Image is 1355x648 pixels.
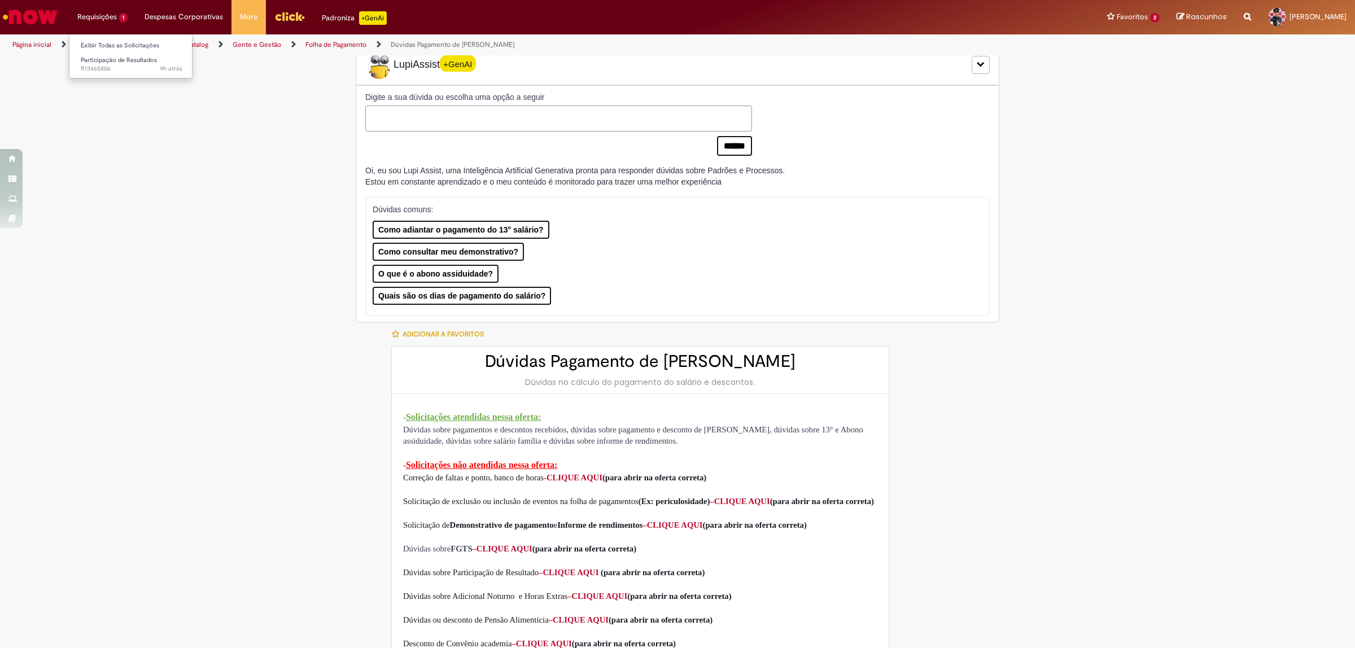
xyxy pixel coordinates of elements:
span: Participação de Resultados [81,56,157,64]
a: Dúvidas Pagamento de [PERSON_NAME] [391,40,514,49]
span: - [403,413,406,422]
span: Solicitação de exclusão ou inclusão de eventos na folha de pagamentos [403,497,639,506]
button: O que é o abono assiduidade? [373,265,499,283]
button: Quais são os dias de pagamento do salário? [373,287,551,305]
span: (para abrir na oferta correta) [532,544,636,553]
a: CLIQUE AQUI [553,615,609,624]
span: Despesas Corporativas [145,11,223,23]
span: (para abrir na oferta correta) [609,615,713,624]
span: Rascunhos [1186,11,1227,22]
span: (para abrir na oferta correta) [770,497,874,506]
a: CLIQUE AQUI [571,592,627,601]
span: Favoritos [1117,11,1148,23]
div: Oi, eu sou Lupi Assist, uma Inteligência Artificial Generativa pronta para responder dúvidas sobr... [365,165,785,187]
span: (para abrir na oferta correta) [703,520,807,529]
time: 31/08/2025 18:54:55 [160,64,182,73]
span: LupiAssist [365,51,476,79]
div: Padroniza [322,11,387,25]
a: Rascunhos [1177,12,1227,23]
img: Lupi [365,51,394,79]
span: - [403,461,406,470]
span: Adicionar a Favoritos [403,330,484,339]
span: (para abrir na oferta correta) [602,473,706,482]
div: LupiLupiAssist+GenAI [356,45,999,85]
p: Dúvidas comuns: [373,204,961,215]
span: Dúvidas sobre Participação de Resultado [403,568,539,577]
a: Página inicial [12,40,51,49]
span: (para abrir na oferta correta) [601,568,705,577]
span: Desconto de Convênio academia [403,639,512,648]
span: – [539,568,543,577]
span: R13465806 [81,64,182,73]
a: CLIQUE AQUI [543,568,598,577]
span: Informe de rendimentos [557,520,642,529]
span: 9h atrás [160,64,182,73]
span: FGTS [451,544,472,553]
span: Solicitação de [403,520,450,529]
h2: Dúvidas Pagamento de [PERSON_NAME] [403,352,877,371]
span: Requisições [77,11,117,23]
span: – [549,615,553,624]
span: +GenAI [440,55,476,72]
p: Dúvidas sobre pagamentos e descontos recebidos, dúvidas sobre pagamento e desconto de [PERSON_NAM... [403,424,877,448]
span: (para abrir na oferta correta) [627,592,731,601]
span: Demonstrativo de pagamento [450,520,554,529]
span: (para abrir na oferta correta) [572,639,676,648]
span: 1 [119,13,128,23]
div: Dúvidas no cálculo do pagamento do salário e descontos. [403,376,877,388]
button: Como consultar meu demonstrativo? [373,243,524,261]
span: [PERSON_NAME] [1290,12,1347,21]
a: Exibir Todas as Solicitações [69,40,194,52]
a: CLIQUE AQUI [547,473,602,482]
ul: Requisições [69,34,193,78]
label: Digite a sua dúvida ou escolha uma opção a seguir [365,91,752,103]
span: – [567,592,571,601]
span: - [544,473,547,482]
span: 2 [1150,13,1160,23]
span: – [473,544,477,553]
p: +GenAi [359,11,387,25]
span: – [642,520,646,529]
img: click_logo_yellow_360x200.png [274,8,305,25]
span: – [710,497,714,506]
span: More [240,11,257,23]
span: Dúvidas ou desconto de Pensão Alimentícia [403,615,549,624]
a: CLIQUE AQUI [477,544,532,553]
span: Dúvidas sobre [403,544,451,553]
a: CLIQUE AQUI [516,639,572,648]
ul: Trilhas de página [8,34,895,55]
a: Aberto R13465806 : Participação de Resultados [69,54,194,75]
span: Solicitações não atendidas nessa oferta: [406,460,557,470]
a: Folha de Pagamento [305,40,366,49]
span: Correção de faltas e ponto, banco de horas [403,473,544,482]
span: (Ex: periculosidade) [639,497,874,506]
span: Dúvidas sobre Adicional Noturno e Horas Extras [403,592,567,601]
button: Adicionar a Favoritos [391,322,490,346]
button: Como adiantar o pagamento do 13° salário? [373,221,549,239]
span: Solicitações atendidas nessa oferta: [406,412,541,422]
img: ServiceNow [1,6,59,28]
span: e [554,520,558,529]
a: CLIQUE AQUI [647,520,703,529]
a: Gente e Gestão [233,40,281,49]
span: – [512,639,515,648]
a: CLIQUE AQUI [714,497,770,506]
